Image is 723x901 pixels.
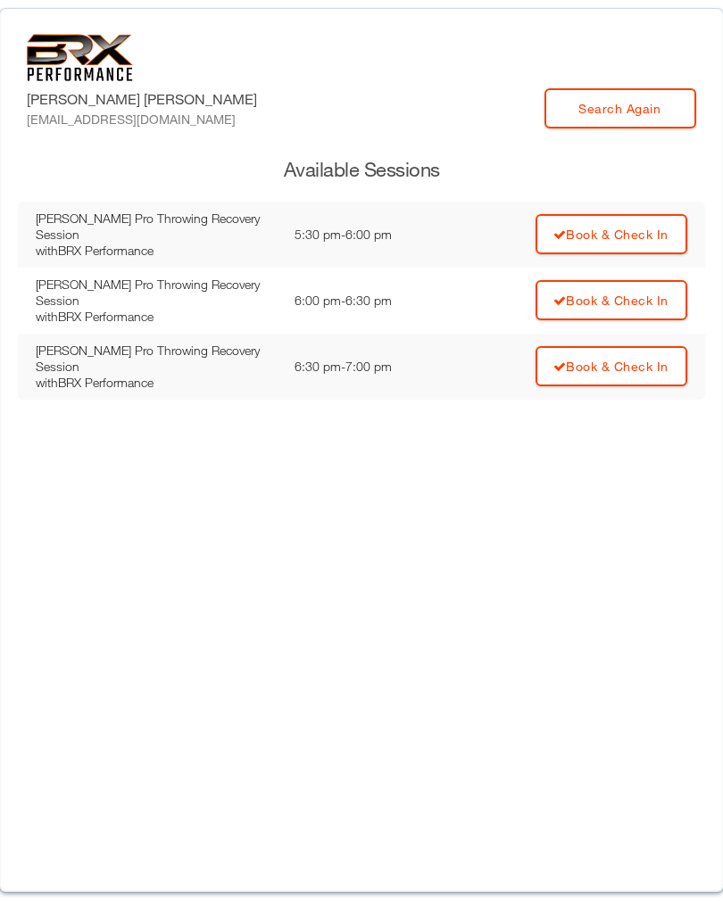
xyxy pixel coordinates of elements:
[536,280,687,320] a: Book & Check In
[536,214,687,254] a: Book & Check In
[286,202,450,268] td: 5:30 pm - 6:00 pm
[36,211,277,243] div: [PERSON_NAME] Pro Throwing Recovery Session
[27,110,257,128] div: [EMAIL_ADDRESS][DOMAIN_NAME]
[27,88,257,128] label: [PERSON_NAME] [PERSON_NAME]
[27,34,133,81] img: 6f7da32581c89ca25d665dc3aae533e4f14fe3ef_original.svg
[36,243,277,259] div: with BRX Performance
[36,343,277,375] div: [PERSON_NAME] Pro Throwing Recovery Session
[36,375,277,391] div: with BRX Performance
[286,334,450,400] td: 6:30 pm - 7:00 pm
[536,346,687,386] a: Book & Check In
[36,277,277,309] div: [PERSON_NAME] Pro Throwing Recovery Session
[544,88,696,128] a: Search Again
[36,309,277,325] div: with BRX Performance
[286,268,450,334] td: 6:00 pm - 6:30 pm
[18,156,705,184] h3: Available Sessions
